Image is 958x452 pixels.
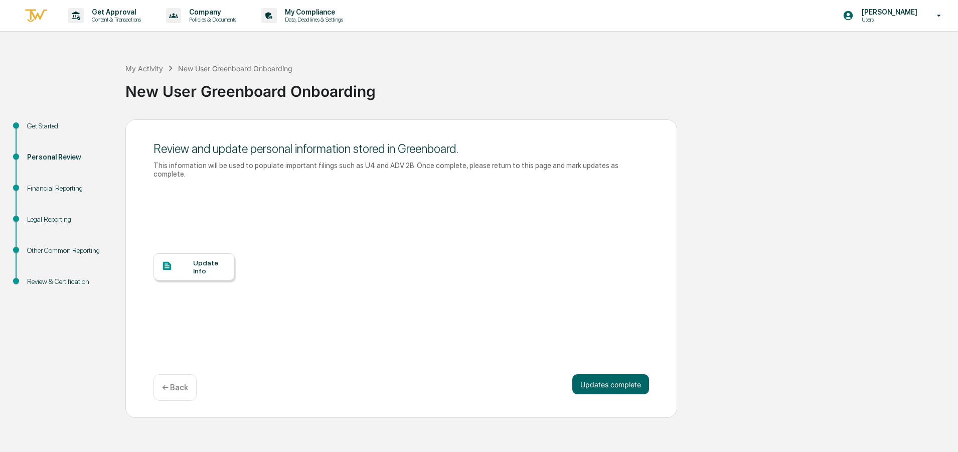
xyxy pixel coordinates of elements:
p: Company [181,8,241,16]
div: New User Greenboard Onboarding [178,64,292,73]
div: New User Greenboard Onboarding [125,74,953,100]
div: Update Info [193,259,227,275]
p: ← Back [162,383,188,392]
div: Get Started [27,121,109,131]
p: My Compliance [277,8,348,16]
div: Review and update personal information stored in Greenboard. [153,141,649,156]
div: Financial Reporting [27,183,109,194]
p: Data, Deadlines & Settings [277,16,348,23]
div: Review & Certification [27,276,109,287]
button: Updates complete [572,374,649,394]
p: Users [854,16,922,23]
p: [PERSON_NAME] [854,8,922,16]
img: logo [24,8,48,24]
p: Get Approval [84,8,146,16]
div: This information will be used to populate important filings such as U4 and ADV 2B. Once complete,... [153,161,649,178]
div: Other Common Reporting [27,245,109,256]
p: Content & Transactions [84,16,146,23]
div: My Activity [125,64,163,73]
div: Personal Review [27,152,109,163]
div: Legal Reporting [27,214,109,225]
p: Policies & Documents [181,16,241,23]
